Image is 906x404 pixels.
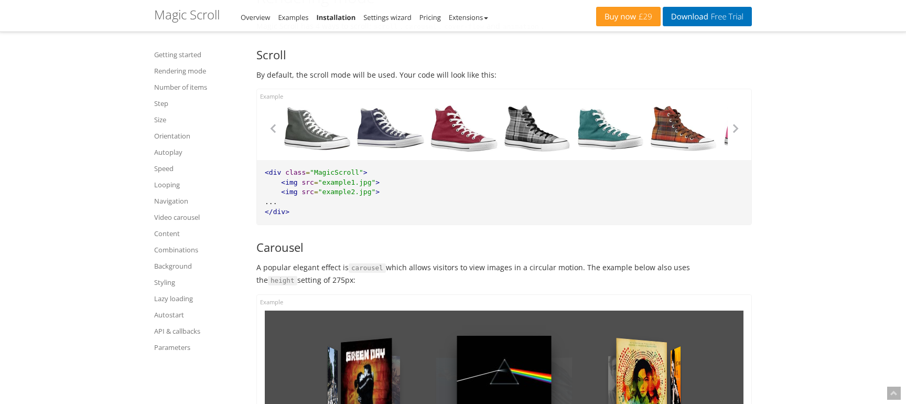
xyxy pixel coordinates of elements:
[154,81,243,93] a: Number of items
[314,178,318,186] span: =
[278,13,308,22] a: Examples
[154,113,243,126] a: Size
[349,263,386,273] code: carousel
[154,292,243,305] a: Lazy loading
[419,13,441,22] a: Pricing
[256,241,752,253] h3: Carousel
[256,69,752,81] p: By default, the scroll mode will be used. Your code will look like this:
[256,48,752,61] h3: Scroll
[318,188,376,196] span: "example2.jpg"
[306,168,310,176] span: =
[154,146,243,158] a: Autoplay
[154,276,243,289] a: Styling
[316,13,355,22] a: Installation
[256,261,752,286] p: A popular elegant effect is which allows visitors to view images in a circular motion. The exampl...
[154,243,243,256] a: Combinations
[596,7,661,26] a: Buy now£29
[241,13,270,22] a: Overview
[281,188,297,196] span: <img
[663,7,752,26] a: DownloadFree Trial
[363,13,412,22] a: Settings wizard
[265,208,289,216] span: </div>
[285,168,306,176] span: class
[310,168,363,176] span: "MagicScroll"
[375,188,380,196] span: >
[154,260,243,272] a: Background
[154,325,243,337] a: API & callbacks
[301,188,314,196] span: src
[281,178,297,186] span: <img
[636,13,652,21] span: £29
[154,309,243,321] a: Autostart
[154,97,243,110] a: Step
[318,178,376,186] span: "example1.jpg"
[265,168,281,176] span: <div
[154,227,243,240] a: Content
[301,178,314,186] span: src
[154,211,243,224] a: Video carousel
[375,178,380,186] span: >
[154,162,243,175] a: Speed
[154,48,243,61] a: Getting started
[154,130,243,142] a: Orientation
[363,168,368,176] span: >
[314,188,318,196] span: =
[265,198,277,206] span: ...
[154,195,243,207] a: Navigation
[449,13,488,22] a: Extensions
[154,65,243,77] a: Rendering mode
[154,178,243,191] a: Looping
[268,276,297,285] code: height
[708,13,743,21] span: Free Trial
[154,8,220,22] h1: Magic Scroll
[154,341,243,354] a: Parameters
